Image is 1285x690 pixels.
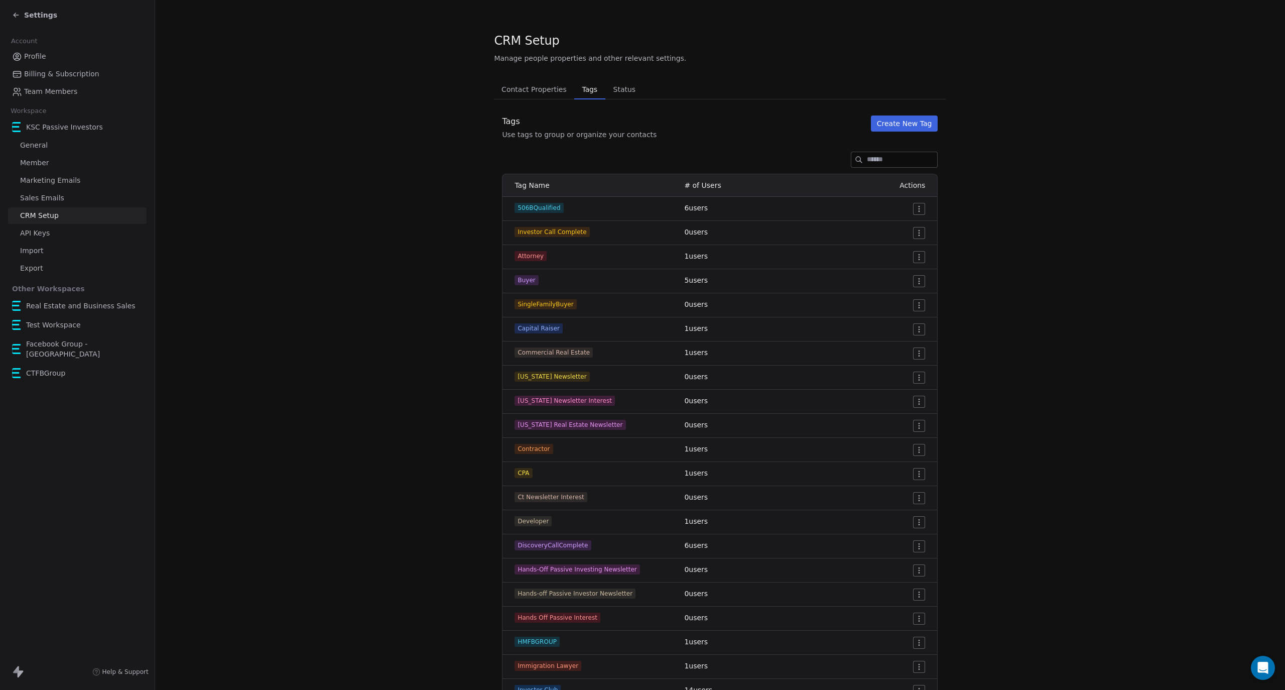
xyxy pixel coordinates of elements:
span: 0 users [684,373,708,381]
span: 1 users [684,445,708,453]
a: Marketing Emails [8,172,147,189]
span: 0 users [684,590,708,598]
img: 55211_Kane%20Street%20Capital_Logo_AC-01.png [12,368,22,378]
span: Account [7,34,42,49]
span: Other Workspaces [8,281,89,297]
a: Team Members [8,83,147,100]
span: # of Users [684,181,721,189]
span: Tag Name [515,181,549,189]
span: Billing & Subscription [24,69,99,79]
a: Help & Support [92,668,149,676]
span: 1 users [684,662,708,670]
span: CPA [515,468,532,478]
span: 1 users [684,517,708,525]
span: [US_STATE] Real Estate Newsletter [515,420,625,430]
a: API Keys [8,225,147,242]
span: 6 users [684,541,708,549]
span: Tags [578,82,601,96]
a: Sales Emails [8,190,147,206]
span: 0 users [684,565,708,573]
span: Status [609,82,640,96]
img: 55211_Kane%20Street%20Capital_Logo_AC-01.png [12,122,22,132]
span: HMFBGROUP [515,637,560,647]
span: DiscoveryCallComplete [515,540,591,550]
span: 1 users [684,252,708,260]
span: 1 users [684,638,708,646]
span: 1 users [684,324,708,332]
span: Profile [24,51,46,62]
span: Real Estate and Business Sales [26,301,136,311]
span: 0 users [684,614,708,622]
span: SingleFamilyBuyer [515,299,576,309]
span: Manage people properties and other relevant settings. [494,53,686,63]
span: 0 users [684,300,708,308]
span: Team Members [24,86,77,97]
img: 55211_Kane%20Street%20Capital_Logo_AC-01.png [12,301,22,311]
span: Test Workspace [26,320,81,330]
a: Profile [8,48,147,65]
span: 1 users [684,349,708,357]
div: Open Intercom Messenger [1251,656,1275,680]
span: 5 users [684,276,708,284]
span: Export [20,263,43,274]
span: Capital Raiser [515,323,563,333]
span: General [20,140,48,151]
div: Use tags to group or organize your contacts [502,130,657,140]
span: Facebook Group - [GEOGRAPHIC_DATA] [26,339,143,359]
span: CRM Setup [20,210,59,221]
span: Sales Emails [20,193,64,203]
a: Billing & Subscription [8,66,147,82]
span: Member [20,158,49,168]
button: Create New Tag [871,116,938,132]
span: Immigration Lawyer [515,661,581,671]
span: Ct Newsletter Interest [515,492,587,502]
span: Help & Support [102,668,149,676]
a: General [8,137,147,154]
span: Hands-off Passive Investor Newsletter [515,589,635,599]
span: [US_STATE] Newsletter Interest [515,396,615,406]
span: API Keys [20,228,50,239]
span: 506BQualified [515,203,563,213]
img: 55211_Kane%20Street%20Capital_Logo_AC-01.png [12,344,22,354]
span: Developer [515,516,552,526]
span: Settings [24,10,57,20]
span: 0 users [684,493,708,501]
span: 0 users [684,421,708,429]
span: 1 users [684,469,708,477]
a: Export [8,260,147,277]
a: Import [8,243,147,259]
span: Workspace [7,103,51,119]
span: CRM Setup [494,33,559,48]
span: Import [20,246,43,256]
span: Attorney [515,251,547,261]
span: Buyer [515,275,538,285]
span: 0 users [684,397,708,405]
span: Commercial Real Estate [515,348,593,358]
span: CTFBGroup [26,368,65,378]
span: 6 users [684,204,708,212]
span: [US_STATE] Newsletter [515,372,589,382]
div: Tags [502,116,657,128]
span: Contractor [515,444,553,454]
span: KSC Passive Investors [26,122,103,132]
a: Member [8,155,147,171]
a: CRM Setup [8,207,147,224]
img: 55211_Kane%20Street%20Capital_Logo_AC-01.png [12,320,22,330]
span: Investor Call Complete [515,227,589,237]
span: Hands Off Passive Interest [515,613,600,623]
span: Marketing Emails [20,175,80,186]
span: Contact Properties [497,82,571,96]
a: Settings [12,10,57,20]
span: 0 users [684,228,708,236]
span: Actions [899,181,925,189]
span: Hands-Off Passive Investing Newsletter [515,564,639,574]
